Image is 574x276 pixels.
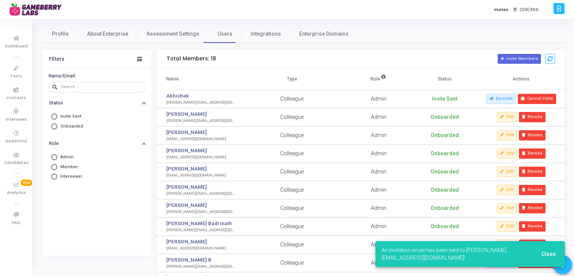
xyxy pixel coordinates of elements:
span: Analytics [7,190,26,196]
a: [PERSON_NAME] [166,165,207,173]
div: [PERSON_NAME][EMAIL_ADDRESS][DOMAIN_NAME] [166,118,235,124]
span: Tests [10,73,22,80]
a: [PERSON_NAME] [166,238,207,246]
button: Revoke [519,167,546,177]
div: [PERSON_NAME][EMAIL_ADDRESS][DOMAIN_NAME] [166,100,235,106]
td: Onboarded [412,145,478,163]
input: Search... [61,85,143,89]
a: [PERSON_NAME] [166,129,207,136]
div: [EMAIL_ADDRESS][DOMAIN_NAME] [166,155,226,160]
h6: Name/Email: [49,73,144,79]
th: Type [239,69,346,90]
td: Colleague [239,108,346,126]
button: Cancel Invite [518,94,556,104]
td: Admin [345,90,412,108]
td: Admin [345,218,412,236]
td: Onboarded [412,181,478,199]
td: Colleague [239,218,346,236]
button: Re-Invite [486,94,516,104]
button: Close [535,247,562,261]
th: Actions [478,69,565,90]
div: [EMAIL_ADDRESS][DOMAIN_NAME] [166,246,226,251]
span: FAQ [12,220,20,226]
td: Admin [345,163,412,181]
span: About Enterprise [87,30,128,38]
button: Edit [497,167,517,177]
td: Admin [345,254,412,272]
span: Assessment Settings [147,30,199,38]
span: New [20,180,32,186]
a: [PERSON_NAME] Badrinath [166,220,232,227]
span: Integrations [251,30,281,38]
button: Revoke [519,112,546,122]
div: Filters [49,56,64,62]
div: Name [166,75,179,83]
a: [PERSON_NAME] [166,110,207,118]
span: Close [541,251,556,257]
span: Interviewer [60,174,82,179]
mat-icon: search [52,84,61,90]
td: Onboarded [412,218,478,236]
th: Status [412,69,478,90]
td: Colleague [239,145,346,163]
a: [PERSON_NAME] [166,202,207,209]
span: Invite Sent [60,114,81,119]
div: [EMAIL_ADDRESS][DOMAIN_NAME] [166,173,226,178]
td: Admin [345,236,412,254]
td: Colleague [239,163,346,181]
span: Dashboard [5,43,28,50]
td: Colleague [239,90,346,108]
img: logo [9,2,66,17]
th: Role [345,69,412,90]
td: Onboarded [412,163,478,181]
span: Contests [6,95,26,101]
button: Role [43,138,151,150]
span: An invitation email has been sent to [PERSON_NAME][EMAIL_ADDRESS][DOMAIN_NAME]! [382,246,532,262]
div: [PERSON_NAME][EMAIL_ADDRESS][DOMAIN_NAME] [166,227,235,233]
span: Onboarded [60,124,83,129]
div: [PERSON_NAME][EMAIL_ADDRESS][DOMAIN_NAME] [166,191,235,197]
div: [PERSON_NAME][EMAIL_ADDRESS][DOMAIN_NAME] [166,209,235,215]
td: Colleague [239,181,346,199]
h5: Total Members: 18 [167,56,216,62]
td: Onboarded [412,199,478,218]
button: Revoke [519,148,546,158]
div: [EMAIL_ADDRESS][DOMAIN_NAME] [166,136,226,142]
button: Invite Members [498,54,541,64]
span: Users [218,30,232,38]
td: Onboarded [412,108,478,126]
button: Edit [497,221,517,231]
span: Candidates [4,160,28,166]
h6: Role [49,141,59,147]
td: Colleague [239,254,346,272]
span: Interviews [6,117,27,123]
a: [PERSON_NAME] [166,147,207,155]
td: Admin [345,108,412,126]
td: Admin [345,181,412,199]
button: Edit [497,185,517,195]
button: Edit [497,148,517,158]
a: Abhishek [166,92,189,100]
span: 208/366 [519,6,539,13]
td: Colleague [239,236,346,254]
span: Member [60,164,78,169]
span: Enterprise Domains [299,30,348,38]
a: [PERSON_NAME] B [166,256,211,264]
div: [PERSON_NAME][EMAIL_ADDRESS][DOMAIN_NAME] [166,264,235,270]
span: Profile [52,30,69,38]
span: Admin [60,155,74,159]
td: Onboarded [412,126,478,145]
td: Colleague [239,126,346,145]
h6: Status [49,100,63,106]
td: Admin [345,199,412,218]
button: Edit [497,130,517,140]
td: Colleague [239,199,346,218]
td: Admin [345,145,412,163]
td: Invite Sent [412,90,478,108]
button: Revoke [519,185,546,195]
label: Invites: [494,6,509,13]
button: Revoke [519,203,546,213]
button: Edit [497,112,517,122]
button: Revoke [519,221,546,231]
a: [PERSON_NAME] [166,183,207,191]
